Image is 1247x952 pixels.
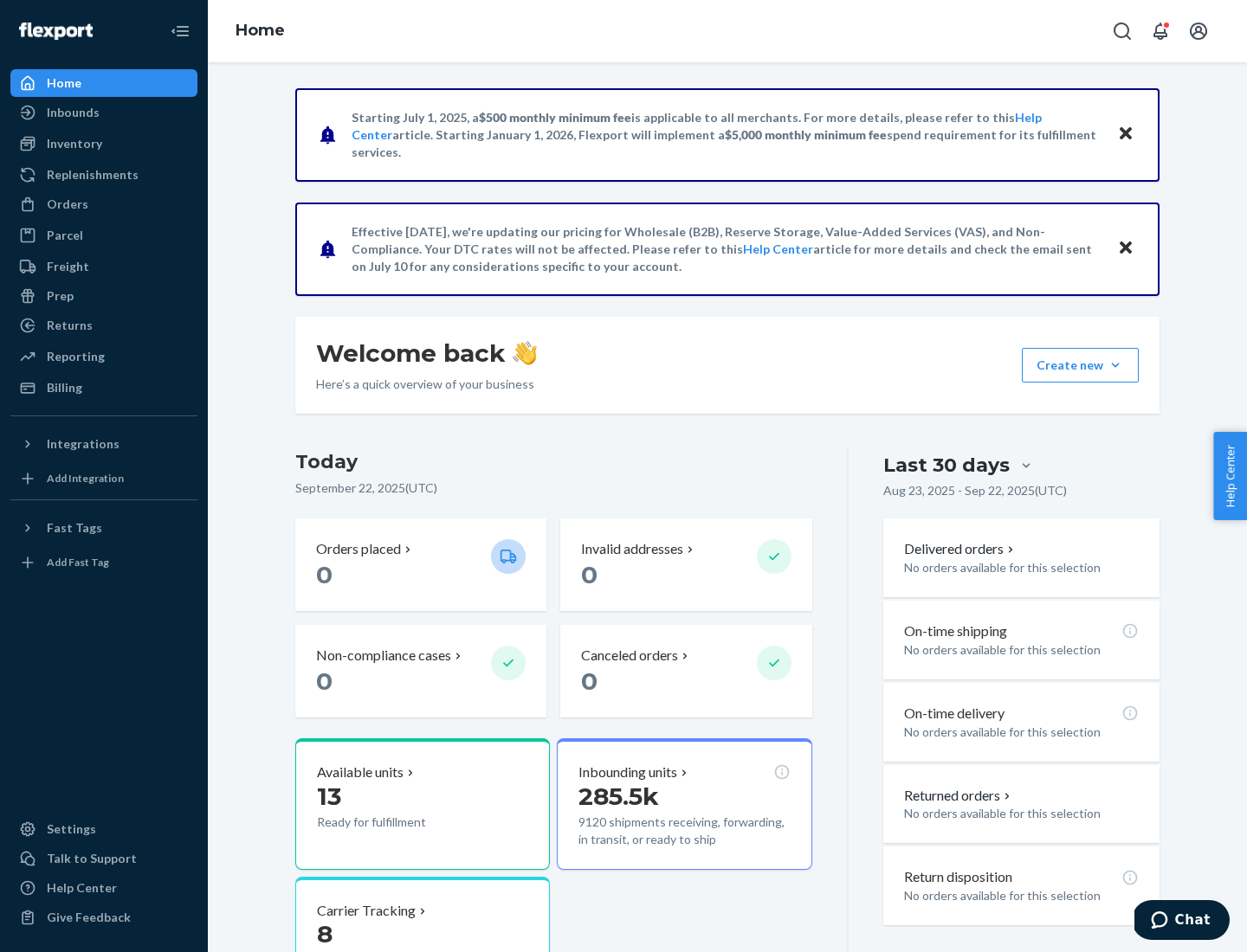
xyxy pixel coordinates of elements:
a: Reporting [10,343,197,370]
div: Settings [47,820,96,838]
a: Add Fast Tag [10,549,197,576]
a: Home [236,21,285,40]
a: Billing [10,374,197,402]
ol: breadcrumbs [222,6,299,56]
div: Help Center [47,879,117,897]
a: Inbounds [10,99,197,126]
div: Integrations [47,435,120,453]
p: Effective [DATE], we're updating our pricing for Wholesale (B2B), Reserve Storage, Value-Added Se... [352,223,1101,275]
a: Freight [10,253,197,280]
p: 9120 shipments receiving, forwarding, in transit, or ready to ship [578,814,790,848]
a: Parcel [10,222,197,249]
p: Non-compliance cases [316,646,451,666]
p: On-time delivery [904,704,1005,724]
a: Add Integration [10,465,197,492]
div: Reporting [47,348,105,365]
button: Delivered orders [904,539,1018,559]
span: $5,000 monthly minimum fee [725,127,887,142]
a: Orders [10,190,197,218]
div: Prep [47,287,74,305]
div: Replenishments [47,166,139,183]
span: 0 [581,560,598,589]
h1: Welcome back [316,338,537,369]
div: Add Integration [47,471,124,486]
a: Returns [10,312,197,339]
iframe: Opens a widget where you can chat to one of our agents [1134,900,1230,943]
span: $500 monthly minimum fee [479,110,631,125]
button: Fast Tags [10,514,197,542]
div: Inventory [47,135,102,152]
p: Here’s a quick overview of your business [316,376,537,393]
span: 285.5k [578,782,659,811]
div: Give Feedback [47,909,131,926]
button: Open account menu [1181,14,1216,48]
div: Add Fast Tag [47,555,109,569]
a: Inventory [10,130,197,158]
div: Parcel [47,227,83,244]
div: Inbounds [47,104,100,121]
div: Returns [47,317,93,334]
p: No orders available for this selection [904,887,1139,904]
span: 13 [317,782,341,811]
p: Starting July 1, 2025, a is applicable to all merchants. For more details, please refer to this a... [352,109,1101,161]
div: Talk to Support [47,850,137,867]
p: Inbounding units [578,762,677,782]
div: Freight [47,258,89,275]
p: On-time shipping [904,621,1007,641]
p: Ready for fulfillment [317,814,477,831]
p: Return disposition [904,867,1012,887]
p: Carrier Tracking [317,901,416,921]
button: Give Feedback [10,904,197,931]
p: No orders available for this selection [904,724,1139,741]
button: Non-compliance cases 0 [295,625,546,717]
button: Orders placed 0 [295,518,546,611]
button: Create new [1022,348,1139,383]
p: No orders available for this selection [904,559,1139,576]
div: Billing [47,379,82,396]
a: Help Center [743,241,813,256]
button: Open Search Box [1105,14,1140,48]
span: 0 [316,666,333,696]
button: Talk to Support [10,845,197,872]
a: Prep [10,282,197,310]
p: Aug 23, 2025 - Sep 22, 2025 ( UTC ) [883,482,1067,499]
div: Orders [47,196,88,213]
div: Fast Tags [47,519,102,537]
span: 8 [317,919,333,949]
button: Canceled orders 0 [560,625,811,717]
a: Help Center [10,874,197,902]
a: Home [10,69,197,97]
h3: Today [295,448,812,476]
button: Close [1115,122,1137,147]
p: No orders available for this selection [904,641,1139,659]
span: 0 [581,666,598,696]
span: 0 [316,560,333,589]
img: Flexport logo [19,23,93,40]
button: Close Navigation [163,14,197,48]
button: Help Center [1213,432,1247,520]
button: Invalid addresses 0 [560,518,811,611]
div: Home [47,74,81,92]
div: Last 30 days [883,452,1010,479]
button: Integrations [10,430,197,458]
a: Settings [10,815,197,843]
a: Replenishments [10,161,197,189]
p: Canceled orders [581,646,678,666]
p: Available units [317,762,404,782]
button: Close [1115,236,1137,261]
button: Returned orders [904,786,1014,806]
button: Inbounding units285.5k9120 shipments receiving, forwarding, in transit, or ready to ship [557,738,811,870]
p: Orders placed [316,539,401,559]
button: Available units13Ready for fulfillment [295,738,550,870]
p: No orders available for this selection [904,805,1139,822]
button: Open notifications [1143,14,1178,48]
p: Invalid addresses [581,539,683,559]
p: September 22, 2025 ( UTC ) [295,479,812,497]
img: hand-wave emoji [513,341,537,365]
